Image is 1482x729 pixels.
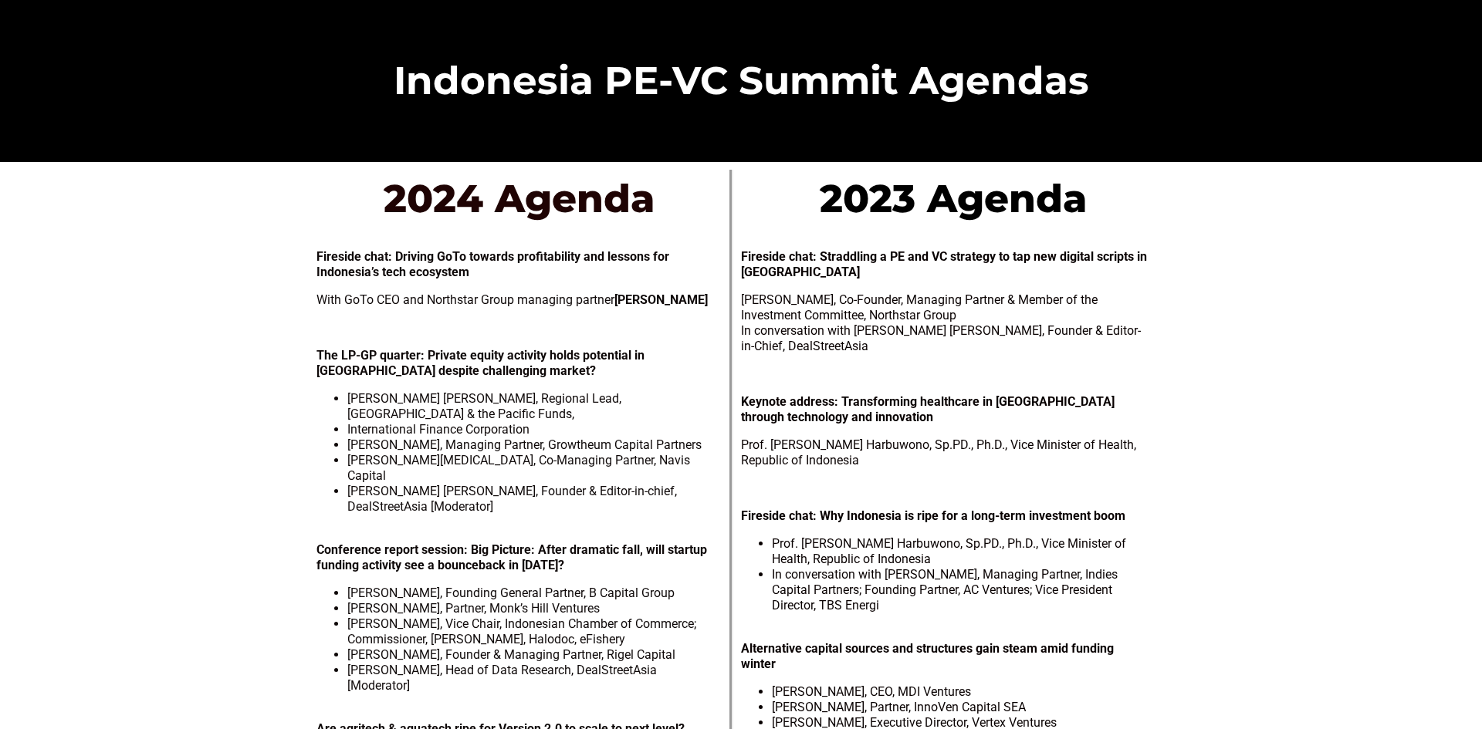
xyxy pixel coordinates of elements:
[316,249,669,279] b: Fireside chat: Driving GoTo towards profitability and lessons for Indonesia’s tech ecosystem
[741,394,1115,424] strong: Keynote address: Transforming healthcare in [GEOGRAPHIC_DATA] through technology and innovation
[772,536,1152,567] li: Prof. [PERSON_NAME] Harbuwono, Sp.PD., Ph.D., Vice Minister of Health, Republic of Indonesia
[347,437,722,453] li: [PERSON_NAME], Managing Partner, Growtheum Capital Partners
[347,616,722,647] li: [PERSON_NAME], Vice Chair, Indonesian Chamber of Commerce; Commissioner, [PERSON_NAME], Halodoc, ...
[316,542,707,572] b: Conference report session: Big Picture: After dramatic fall, will startup funding activity see a ...
[719,170,1187,228] p: 2023 Agenda
[347,422,722,437] li: International Finance Corporation
[295,170,743,228] p: 2024 Agenda
[347,647,722,663] li: [PERSON_NAME], Founder & Managing Partner, Rigel Capital
[772,567,1152,613] li: In conversation with [PERSON_NAME], Managing Partner, Indies Capital Partners; Founding Partner, ...
[614,292,708,307] b: [PERSON_NAME]
[347,484,722,515] li: [PERSON_NAME] [PERSON_NAME], Founder & Editor-in-chief, DealStreetAsia [Moderator]
[309,62,1173,100] h2: Indonesia PE-VC Summit Agendas
[347,663,722,694] li: [PERSON_NAME], Head of Data Research, DealStreetAsia [Moderator]
[741,249,1147,279] b: Fireside chat: Straddling a PE and VC strategy to tap new digital scripts in [GEOGRAPHIC_DATA]
[772,684,1152,700] li: [PERSON_NAME], CEO, MDI Ventures
[347,586,722,601] li: [PERSON_NAME], Founding General Partner, B Capital Group
[316,292,722,308] p: With GoTo CEO and Northstar Group managing partner
[741,437,1152,468] p: Prof. [PERSON_NAME] Harbuwono, Sp.PD., Ph.D., Vice Minister of Health, Republic of Indonesia
[741,641,1114,671] b: Alternative capital sources and structures gain steam amid funding winter
[741,508,1125,523] b: Fireside chat: Why Indonesia is ripe for a long-term investment boom
[347,601,722,616] li: [PERSON_NAME], Partner, Monk’s Hill Ventures
[347,391,722,422] li: [PERSON_NAME] [PERSON_NAME], Regional Lead, [GEOGRAPHIC_DATA] & the Pacific Funds,
[347,453,722,484] li: [PERSON_NAME][MEDICAL_DATA], Co-Managing Partner, Navis Capital
[316,348,645,378] b: The LP-GP quarter: Private equity activity holds potential in [GEOGRAPHIC_DATA] despite challengi...
[772,700,1152,715] li: [PERSON_NAME], Partner, InnoVen Capital SEA
[741,292,1152,354] p: [PERSON_NAME], Co-Founder, Managing Partner & Member of the Investment Committee, Northstar Group...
